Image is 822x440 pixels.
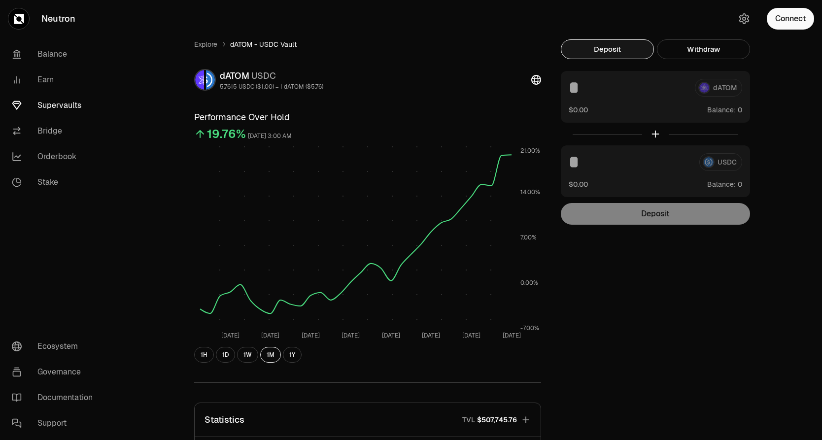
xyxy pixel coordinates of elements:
button: 1H [194,347,214,363]
a: Balance [4,41,106,67]
nav: breadcrumb [194,39,541,49]
tspan: 21.00% [520,147,540,155]
button: Connect [767,8,814,30]
a: Stake [4,169,106,195]
p: TVL [462,415,475,425]
tspan: 0.00% [520,279,538,287]
a: Bridge [4,118,106,144]
a: Explore [194,39,217,49]
button: 1M [260,347,281,363]
tspan: [DATE] [422,332,440,339]
button: Withdraw [657,39,750,59]
tspan: [DATE] [382,332,400,339]
button: 1D [216,347,235,363]
span: USDC [251,70,276,81]
tspan: [DATE] [221,332,240,339]
div: 5.7615 USDC ($1.00) = 1 dATOM ($5.76) [220,83,323,91]
a: Ecosystem [4,334,106,359]
a: Documentation [4,385,106,410]
button: Deposit [561,39,654,59]
span: $507,745.76 [477,415,517,425]
button: StatisticsTVL$507,745.76 [195,403,541,437]
tspan: [DATE] [342,332,360,339]
tspan: 14.00% [520,188,540,196]
a: Orderbook [4,144,106,169]
button: $0.00 [569,104,588,115]
img: USDC Logo [206,70,215,90]
tspan: 7.00% [520,234,537,241]
tspan: [DATE] [503,332,521,339]
img: dATOM Logo [195,70,204,90]
button: 1W [237,347,258,363]
a: Supervaults [4,93,106,118]
h3: Performance Over Hold [194,110,541,124]
div: 19.76% [207,126,246,142]
span: Balance: [707,179,736,189]
a: Support [4,410,106,436]
button: $0.00 [569,179,588,189]
tspan: [DATE] [302,332,320,339]
tspan: [DATE] [261,332,279,339]
span: dATOM - USDC Vault [230,39,297,49]
button: 1Y [283,347,302,363]
a: Governance [4,359,106,385]
div: dATOM [220,69,323,83]
span: Balance: [707,105,736,115]
p: Statistics [205,413,244,427]
a: Earn [4,67,106,93]
div: [DATE] 3:00 AM [248,131,292,142]
tspan: [DATE] [462,332,480,339]
tspan: -7.00% [520,324,539,332]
